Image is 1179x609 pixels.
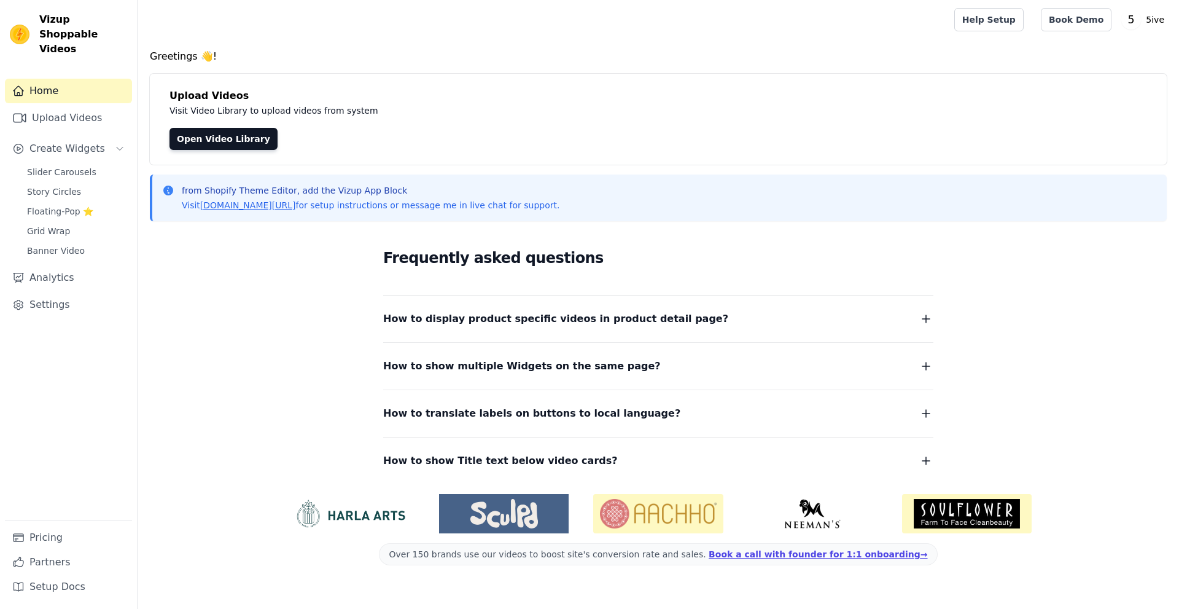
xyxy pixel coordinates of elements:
a: Floating-Pop ⭐ [20,203,132,220]
button: How to display product specific videos in product detail page? [383,310,933,328]
img: Vizup [10,25,29,44]
a: Book a call with founder for 1:1 onboarding [709,549,927,559]
a: Partners [5,550,132,575]
button: Create Widgets [5,136,132,161]
a: Slider Carousels [20,163,132,181]
span: Slider Carousels [27,166,96,178]
button: 5 5ive [1121,9,1169,31]
p: Visit for setup instructions or message me in live chat for support. [182,199,559,211]
a: Settings [5,293,132,317]
a: Pricing [5,525,132,550]
a: Upload Videos [5,106,132,130]
h4: Greetings 👋! [150,49,1167,64]
button: How to show multiple Widgets on the same page? [383,358,933,375]
a: Grid Wrap [20,222,132,240]
img: Soulflower [902,494,1032,533]
button: How to show Title text below video cards? [383,452,933,470]
text: 5 [1128,14,1135,26]
span: How to display product specific videos in product detail page? [383,310,728,328]
span: Banner Video [27,245,85,257]
a: Banner Video [20,242,132,259]
span: How to show Title text below video cards? [383,452,618,470]
span: Create Widgets [29,141,105,156]
a: Analytics [5,265,132,290]
p: 5ive [1141,9,1169,31]
a: Help Setup [954,8,1024,31]
a: Open Video Library [169,128,278,150]
img: Aachho [593,494,723,533]
img: Sculpd US [439,499,569,528]
span: Grid Wrap [27,225,70,237]
p: Visit Video Library to upload videos from system [169,103,720,118]
a: Home [5,79,132,103]
h2: Frequently asked questions [383,246,933,270]
h4: Upload Videos [169,88,1147,103]
span: Floating-Pop ⭐ [27,205,93,218]
button: How to translate labels on buttons to local language? [383,405,933,422]
a: [DOMAIN_NAME][URL] [200,200,296,210]
a: Book Demo [1041,8,1111,31]
img: Neeman's [748,499,877,528]
span: Vizup Shoppable Videos [39,12,127,57]
p: from Shopify Theme Editor, add the Vizup App Block [182,184,559,197]
img: HarlaArts [285,499,414,528]
a: Setup Docs [5,575,132,599]
span: How to translate labels on buttons to local language? [383,405,680,422]
a: Story Circles [20,183,132,200]
span: Story Circles [27,186,81,198]
span: How to show multiple Widgets on the same page? [383,358,661,375]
